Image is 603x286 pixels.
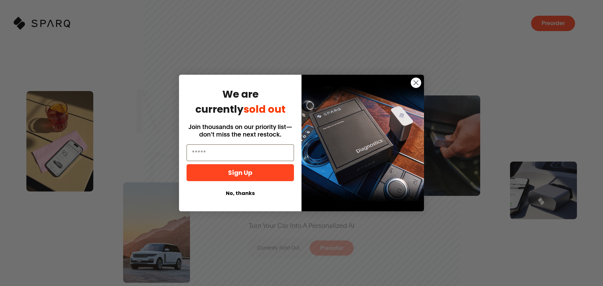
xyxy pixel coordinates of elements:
[188,123,292,138] span: Join thousands on our priority list—don't miss the next restock.
[410,77,421,88] button: Close dialog
[195,87,285,116] span: We are currently
[243,102,285,116] span: sold out
[187,187,294,199] button: No, thanks
[187,164,294,181] button: Sign Up
[301,75,424,211] img: 725c0cce-c00f-4a02-adb7-5ced8674b2d9.png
